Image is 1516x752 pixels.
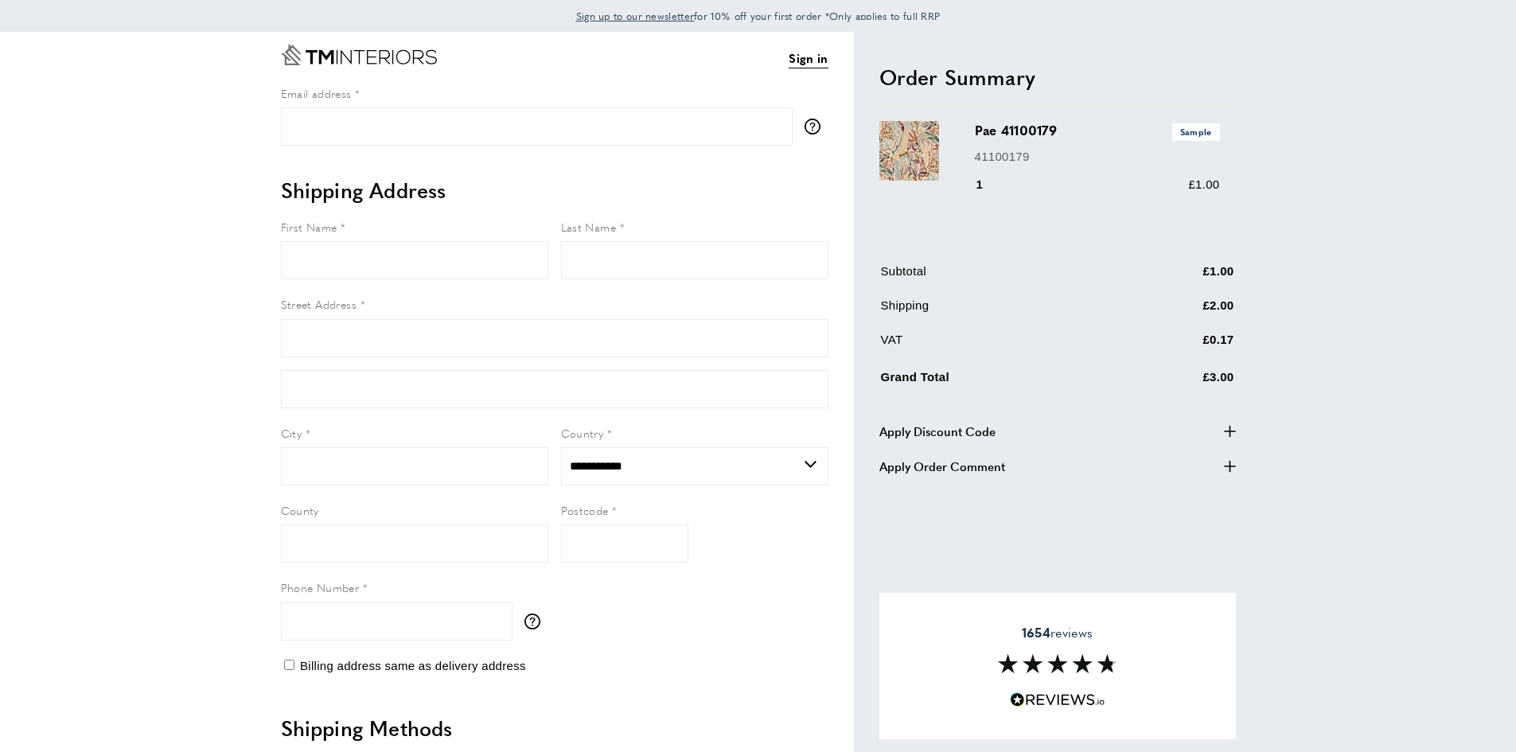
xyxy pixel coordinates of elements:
button: More information [524,614,548,629]
td: Grand Total [881,364,1123,399]
span: for 10% off your first order *Only applies to full RRP [576,9,941,23]
span: Postcode [561,502,609,518]
h3: Pae 41100179 [975,121,1220,140]
strong: 1654 [1022,623,1050,641]
span: Email address [281,85,352,101]
h2: Shipping Methods [281,714,828,742]
button: More information [805,119,828,134]
td: £1.00 [1124,262,1234,293]
td: Shipping [881,296,1123,327]
img: Reviews section [998,654,1117,673]
td: £3.00 [1124,364,1234,399]
div: 1 [975,175,1006,194]
span: County [281,502,319,518]
span: City [281,425,302,441]
td: £2.00 [1124,296,1234,327]
span: Last Name [561,219,617,235]
span: Phone Number [281,579,360,595]
span: Country [561,425,604,441]
span: Sign up to our newsletter [576,9,695,23]
a: Go to Home page [281,45,437,65]
img: Pae 41100179 [879,121,939,181]
span: First Name [281,219,337,235]
td: VAT [881,330,1123,361]
span: Sample [1172,123,1220,140]
img: Reviews.io 5 stars [1010,692,1105,707]
span: reviews [1022,625,1093,641]
h2: Shipping Address [281,176,828,205]
span: Apply Order Comment [879,457,1005,476]
span: Apply Discount Code [879,422,996,441]
td: £0.17 [1124,330,1234,361]
span: Billing address same as delivery address [300,659,526,672]
a: Sign in [789,49,828,68]
span: Street Address [281,296,357,312]
input: Billing address same as delivery address [284,660,294,670]
a: Sign up to our newsletter [576,8,695,24]
h2: Order Summary [879,63,1236,92]
td: Subtotal [881,262,1123,293]
span: £1.00 [1188,177,1219,191]
p: 41100179 [975,147,1220,166]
